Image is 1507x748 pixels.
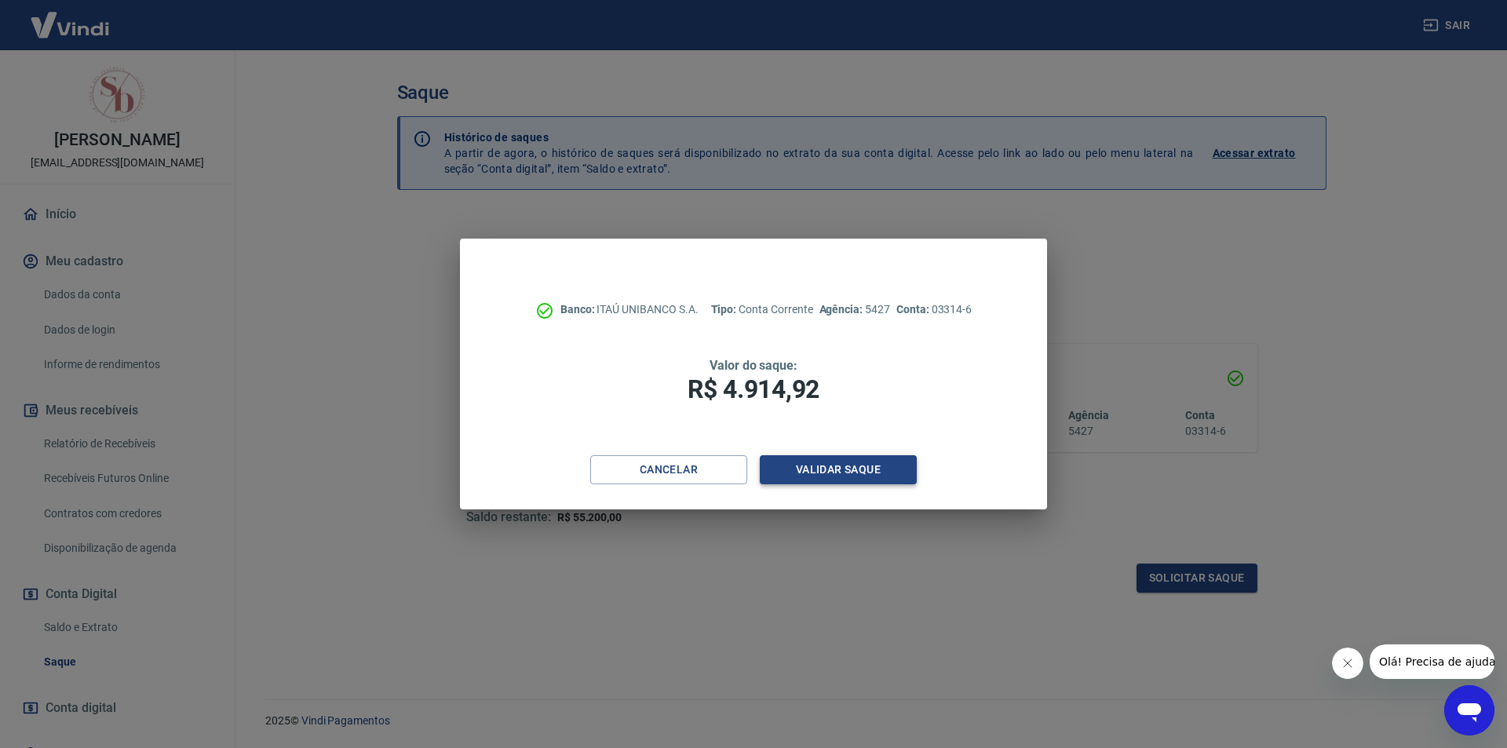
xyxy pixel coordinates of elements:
p: 03314-6 [896,301,972,318]
span: Conta: [896,303,932,316]
button: Validar saque [760,455,917,484]
span: Agência: [819,303,866,316]
span: Valor do saque: [710,358,797,373]
iframe: Botão para abrir a janela de mensagens [1444,685,1494,735]
span: Tipo: [711,303,739,316]
p: Conta Corrente [711,301,813,318]
span: R$ 4.914,92 [688,374,819,404]
iframe: Fechar mensagem [1332,648,1363,679]
button: Cancelar [590,455,747,484]
iframe: Mensagem da empresa [1370,644,1494,679]
span: Olá! Precisa de ajuda? [9,11,132,24]
p: ITAÚ UNIBANCO S.A. [560,301,699,318]
p: 5427 [819,301,890,318]
span: Banco: [560,303,597,316]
